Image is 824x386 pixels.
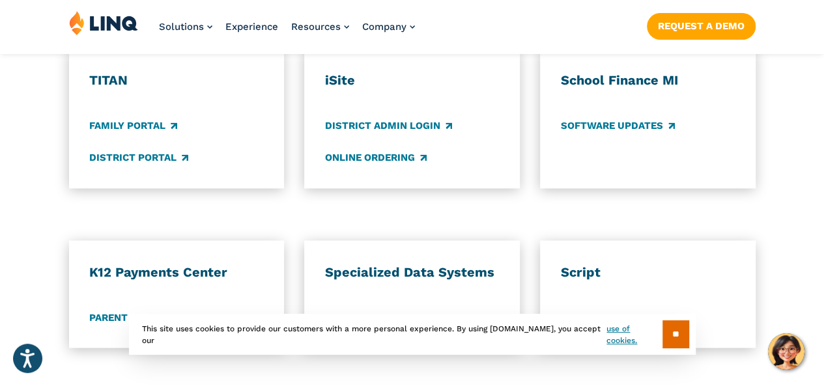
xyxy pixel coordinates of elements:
a: Software Updates [561,118,675,133]
div: This site uses cookies to provide our customers with a more personal experience. By using [DOMAIN... [129,314,696,355]
a: Experience [225,21,278,33]
h3: iSite [325,72,499,89]
h3: Script [561,264,735,281]
h3: TITAN [89,72,263,89]
a: Resources [291,21,349,33]
a: Online Ordering [325,150,427,165]
a: Company [362,21,415,33]
a: Parent Login [89,310,173,324]
nav: Button Navigation [647,10,756,39]
h3: School Finance MI [561,72,735,89]
h3: K12 Payments Center [89,264,263,281]
span: Solutions [159,21,204,33]
span: Company [362,21,406,33]
button: Hello, have a question? Let’s chat. [768,333,804,370]
a: Request a Demo [647,13,756,39]
nav: Primary Navigation [159,10,415,53]
img: LINQ | K‑12 Software [69,10,138,35]
a: Solutions [159,21,212,33]
a: School Login [561,310,646,324]
span: Resources [291,21,341,33]
a: Family Portal [89,118,177,133]
a: District Portal [89,150,188,165]
a: use of cookies. [606,323,662,346]
h3: Specialized Data Systems [325,264,499,281]
a: District Admin Login [325,118,452,133]
a: X-Connect [325,310,395,324]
